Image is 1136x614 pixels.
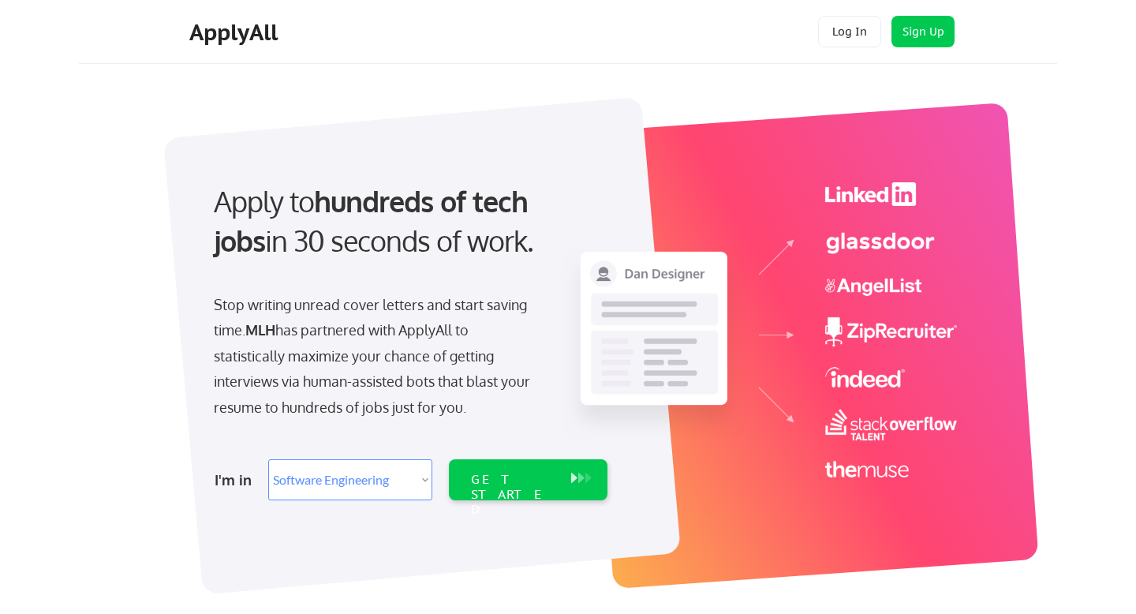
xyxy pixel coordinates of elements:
button: Sign Up [891,16,955,47]
div: GET STARTED [471,472,555,518]
strong: MLH [245,321,275,339]
button: Log In [818,16,881,47]
div: ApplyAll [189,19,282,46]
div: Apply to in 30 seconds of work. [214,182,601,261]
strong: hundreds of tech jobs [214,183,535,258]
div: Stop writing unread cover letters and start saving time. has partnered with ApplyAll to statistic... [214,292,538,420]
div: I'm in [215,467,259,492]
